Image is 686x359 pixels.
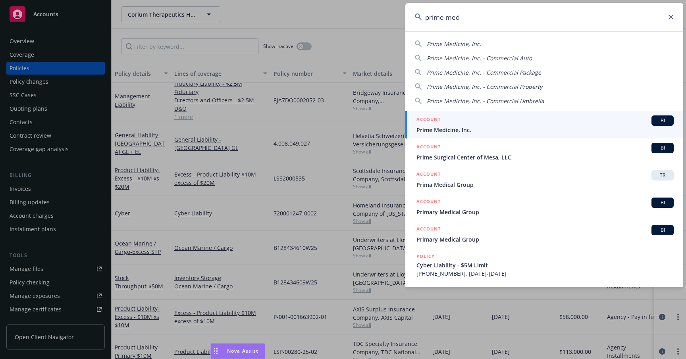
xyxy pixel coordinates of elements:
[655,144,671,152] span: BI
[210,343,265,359] button: Nova Assist
[427,83,542,90] span: Prime Medicine, Inc. - Commercial Property
[416,269,674,278] span: [PHONE_NUMBER], [DATE]-[DATE]
[405,248,683,282] a: POLICYCyber Liability - $5M Limit[PHONE_NUMBER], [DATE]-[DATE]
[405,138,683,166] a: ACCOUNTBIPrime Surgical Center of Mesa, LLC
[405,3,683,31] input: Search...
[405,193,683,221] a: ACCOUNTBIPrimary Medical Group
[416,170,441,180] h5: ACCOUNT
[405,282,683,316] a: POLICY
[416,198,441,207] h5: ACCOUNT
[416,225,441,234] h5: ACCOUNT
[416,143,441,152] h5: ACCOUNT
[416,286,435,294] h5: POLICY
[405,166,683,193] a: ACCOUNTTRPrima Medical Group
[211,344,221,359] div: Drag to move
[416,153,674,161] span: Prime Surgical Center of Mesa, LLC
[655,117,671,124] span: BI
[416,115,441,125] h5: ACCOUNT
[416,126,674,134] span: Prime Medicine, Inc.
[416,180,674,189] span: Prima Medical Group
[405,111,683,138] a: ACCOUNTBIPrime Medicine, Inc.
[416,252,435,260] h5: POLICY
[227,347,258,354] span: Nova Assist
[427,40,481,48] span: Prime Medicine, Inc.
[427,54,532,62] span: Prime Medicine, Inc. - Commercial Auto
[427,97,544,105] span: Prime Medicine, Inc. - Commercial Umbrella
[655,172,671,179] span: TR
[416,208,674,216] span: Primary Medical Group
[427,69,541,76] span: Prime Medicine, Inc. - Commercial Package
[416,261,674,269] span: Cyber Liability - $5M Limit
[655,199,671,206] span: BI
[416,235,674,244] span: Primary Medical Group
[655,227,671,234] span: BI
[405,221,683,248] a: ACCOUNTBIPrimary Medical Group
